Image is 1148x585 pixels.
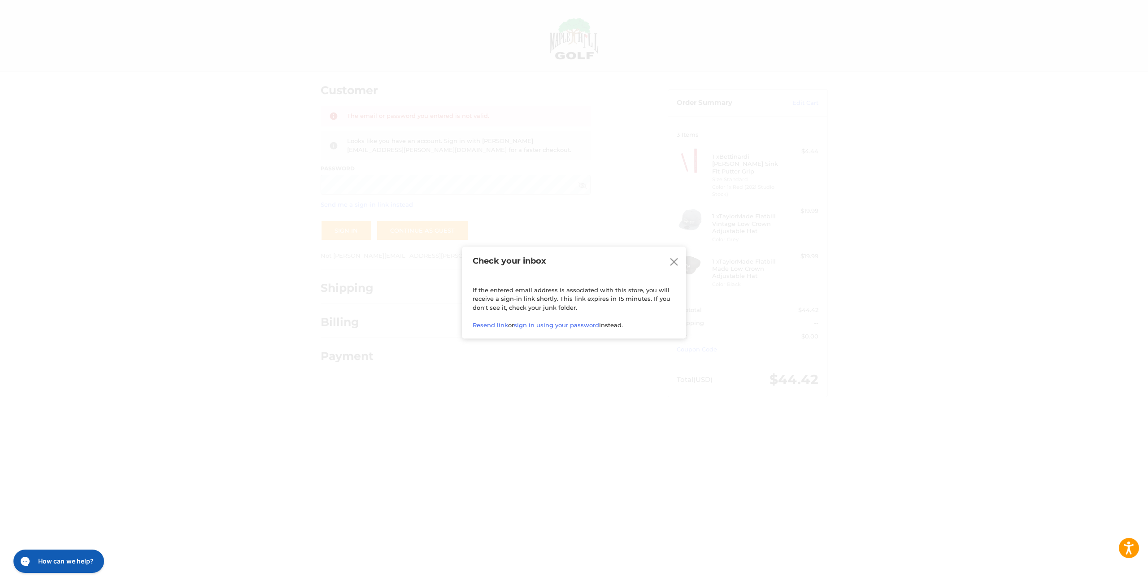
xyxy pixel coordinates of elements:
span: If the entered email address is associated with this store, you will receive a sign-in link short... [473,286,670,311]
iframe: Gorgias live chat messenger [9,546,107,576]
a: Resend link [473,321,508,329]
h2: Check your inbox [473,256,675,267]
a: sign in using your password [514,321,599,329]
p: or instead. [473,321,675,330]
